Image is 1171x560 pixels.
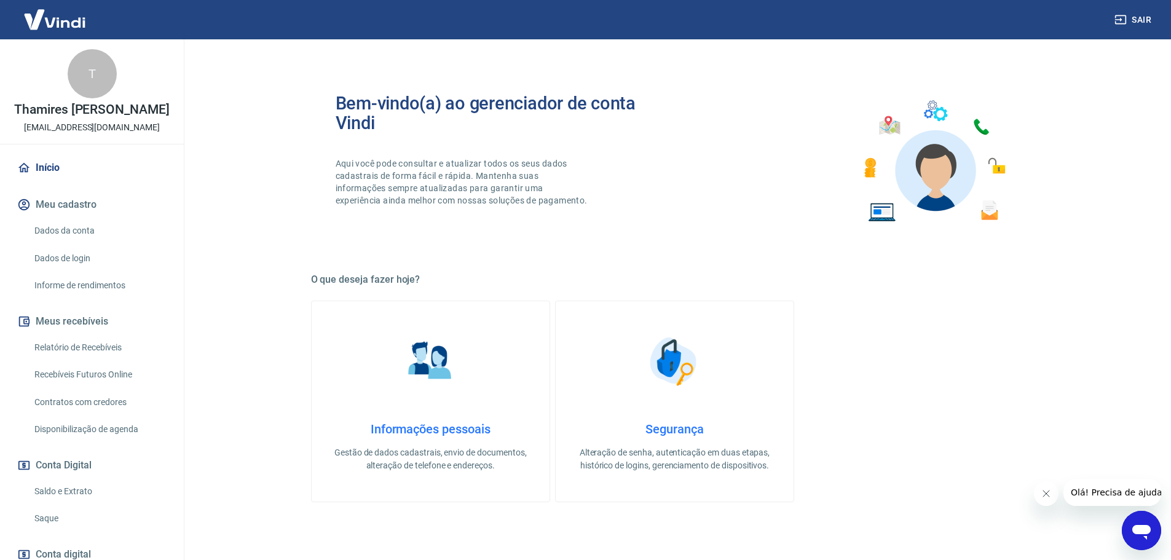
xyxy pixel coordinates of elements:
a: Contratos com credores [30,390,169,415]
iframe: Mensagem da empresa [1063,479,1161,506]
iframe: Fechar mensagem [1034,481,1059,506]
h2: Bem-vindo(a) ao gerenciador de conta Vindi [336,93,675,133]
h4: Segurança [575,422,774,436]
button: Meus recebíveis [15,308,169,335]
a: Relatório de Recebíveis [30,335,169,360]
button: Sair [1112,9,1156,31]
a: Saldo e Extrato [30,479,169,504]
p: [EMAIL_ADDRESS][DOMAIN_NAME] [24,121,160,134]
a: Saque [30,506,169,531]
a: Recebíveis Futuros Online [30,362,169,387]
a: SegurançaSegurançaAlteração de senha, autenticação em duas etapas, histórico de logins, gerenciam... [555,301,794,502]
a: Dados de login [30,246,169,271]
p: Aqui você pode consultar e atualizar todos os seus dados cadastrais de forma fácil e rápida. Mant... [336,157,590,207]
img: Segurança [644,331,705,392]
p: Thamires [PERSON_NAME] [14,103,170,116]
img: Informações pessoais [400,331,461,392]
p: Alteração de senha, autenticação em duas etapas, histórico de logins, gerenciamento de dispositivos. [575,446,774,472]
span: Olá! Precisa de ajuda? [7,9,103,18]
h4: Informações pessoais [331,422,530,436]
p: Gestão de dados cadastrais, envio de documentos, alteração de telefone e endereços. [331,446,530,472]
h5: O que deseja fazer hoje? [311,274,1039,286]
a: Dados da conta [30,218,169,243]
div: T [68,49,117,98]
a: Informe de rendimentos [30,273,169,298]
a: Início [15,154,169,181]
button: Conta Digital [15,452,169,479]
iframe: Botão para abrir a janela de mensagens [1122,511,1161,550]
button: Meu cadastro [15,191,169,218]
img: Vindi [15,1,95,38]
img: Imagem de um avatar masculino com diversos icones exemplificando as funcionalidades do gerenciado... [853,93,1014,229]
a: Disponibilização de agenda [30,417,169,442]
a: Informações pessoaisInformações pessoaisGestão de dados cadastrais, envio de documentos, alteraçã... [311,301,550,502]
